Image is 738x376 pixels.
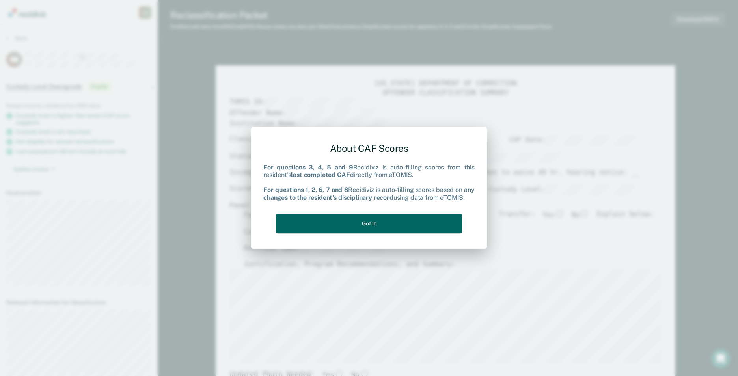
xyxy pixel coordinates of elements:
b: For questions 3, 4, 5 and 9 [263,164,353,171]
b: changes to the resident's disciplinary record [263,194,393,201]
b: For questions 1, 2, 6, 7 and 8 [263,186,348,194]
div: Recidiviz is auto-filling scores from this resident's directly from eTOMIS. Recidiviz is auto-fil... [263,164,475,201]
div: About CAF Scores [263,136,475,160]
button: Got it [276,214,462,233]
b: last completed CAF [291,171,350,179]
